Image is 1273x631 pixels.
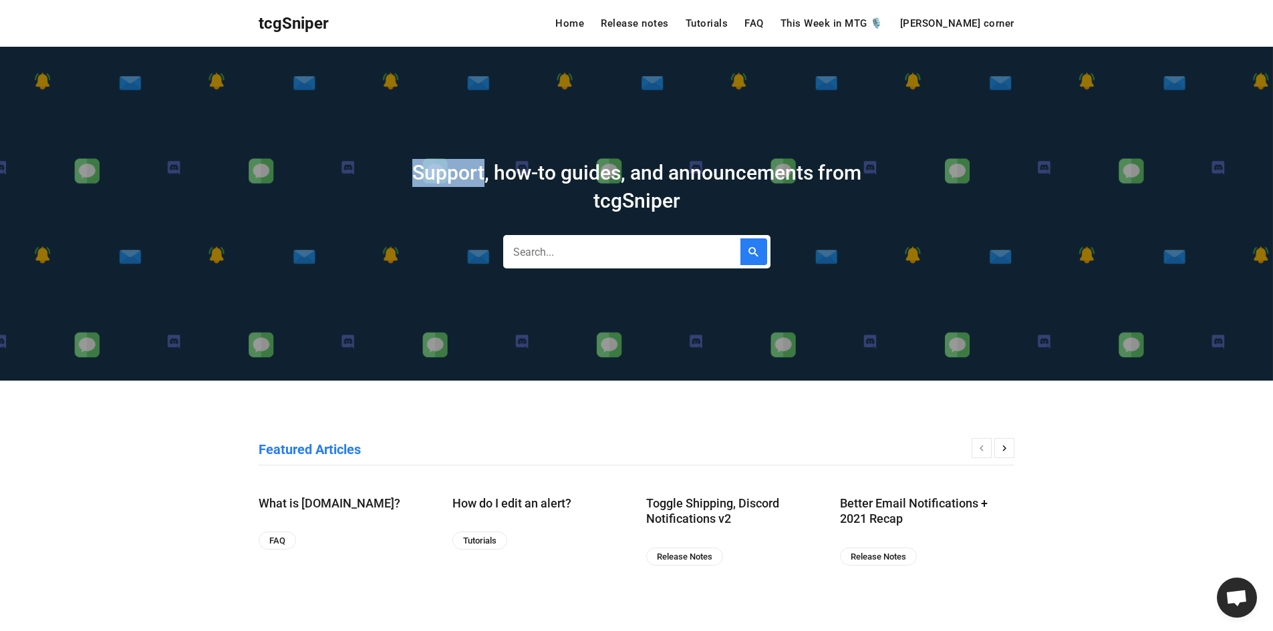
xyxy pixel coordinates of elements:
[259,10,329,37] a: tcgSniper
[452,495,626,511] a: How do I edit an alert?
[646,495,820,527] a: Toggle Shipping, Discord Notifications v2
[900,19,1014,29] a: [PERSON_NAME] corner
[452,532,507,550] a: Tutorials
[744,19,764,29] a: FAQ
[840,548,917,566] a: Release Notes
[259,495,432,511] a: What is [DOMAIN_NAME]?
[555,19,584,29] a: Home
[386,159,887,215] div: Support, how-to guides, and announcements from tcgSniper
[503,235,770,268] input: Search...
[686,19,728,29] a: Tutorials
[781,19,883,29] a: This Week in MTG 🎙️
[1217,578,1257,618] div: Open chat
[259,532,296,550] a: FAQ
[259,441,361,458] h2: Featured Articles
[601,19,669,29] a: Release notes
[840,495,1014,527] a: Better Email Notifications + 2021 Recap
[259,14,329,33] span: tcgSniper
[646,548,723,566] a: Release Notes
